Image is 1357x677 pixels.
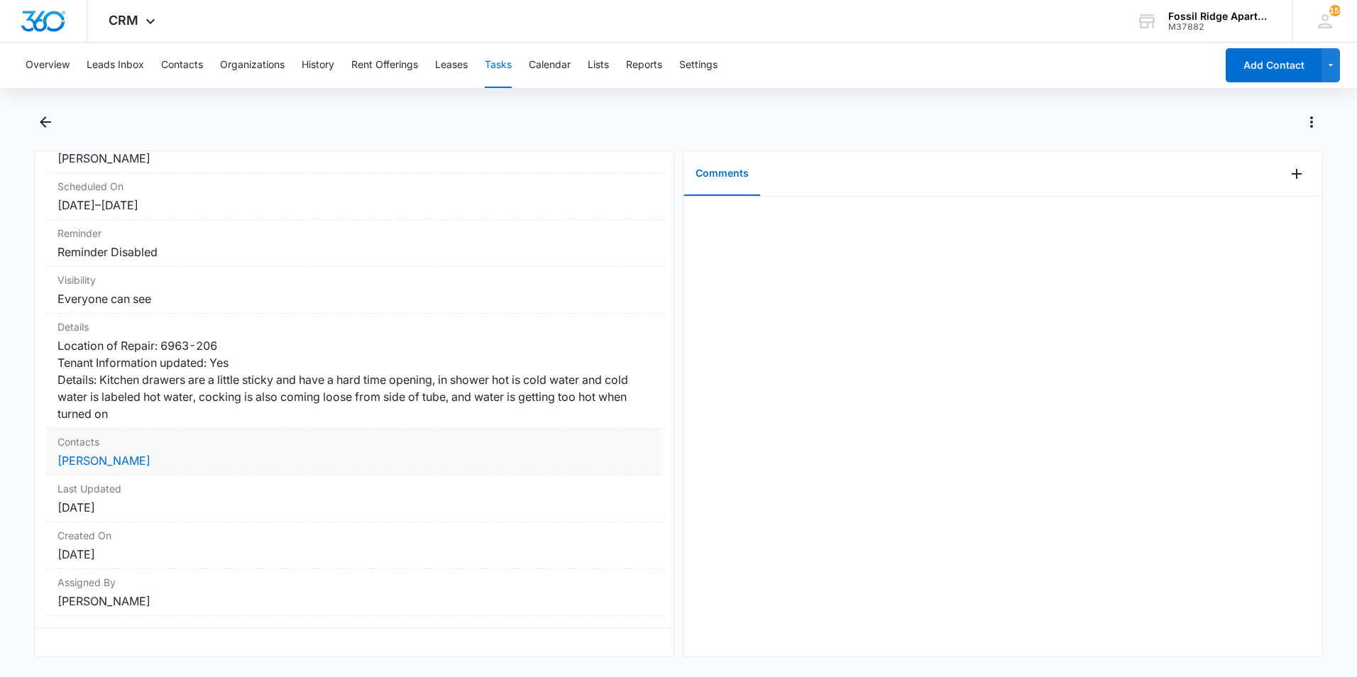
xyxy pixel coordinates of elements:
button: Comments [684,152,760,196]
div: DetailsLocation of Repair: 6963-206 Tenant Information updated: Yes Details: Kitchen drawers are ... [46,314,662,429]
dd: [DATE] [57,546,651,563]
a: [PERSON_NAME] [57,453,150,468]
button: Settings [679,43,718,88]
button: Lists [588,43,609,88]
dt: Created On [57,528,651,543]
button: Add Contact [1226,48,1322,82]
div: Scheduled On[DATE]–[DATE] [46,173,662,220]
dt: Scheduled On [57,179,651,194]
div: Contacts[PERSON_NAME] [46,429,662,475]
span: CRM [109,13,138,28]
dd: [PERSON_NAME] [57,150,651,167]
button: Leases [435,43,468,88]
button: Organizations [220,43,285,88]
dd: [DATE] [57,499,651,516]
button: Rent Offerings [351,43,418,88]
div: notifications count [1329,5,1341,16]
dt: Details [57,319,651,334]
button: Leads Inbox [87,43,144,88]
button: Calendar [529,43,571,88]
dt: Last Updated [57,481,651,496]
dd: [DATE] – [DATE] [57,197,651,214]
dt: Reminder [57,226,651,241]
dt: Assigned By [57,575,651,590]
dd: Location of Repair: 6963-206 Tenant Information updated: Yes Details: Kitchen drawers are a littl... [57,337,651,422]
div: Last Updated[DATE] [46,475,662,522]
dd: Everyone can see [57,290,651,307]
dt: Contacts [57,434,651,449]
dd: Reminder Disabled [57,243,651,260]
button: Back [34,111,56,133]
button: Reports [626,43,662,88]
span: 159 [1329,5,1341,16]
div: VisibilityEveryone can see [46,267,662,314]
div: ReminderReminder Disabled [46,220,662,267]
button: Contacts [161,43,203,88]
button: Actions [1300,111,1323,133]
button: Overview [26,43,70,88]
div: Created On[DATE] [46,522,662,569]
dt: Visibility [57,273,651,287]
button: Tasks [485,43,512,88]
div: Assigned By[PERSON_NAME] [46,569,662,616]
dd: [PERSON_NAME] [57,593,651,610]
button: Add Comment [1285,163,1308,185]
div: account id [1168,22,1272,32]
button: History [302,43,334,88]
div: account name [1168,11,1272,22]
